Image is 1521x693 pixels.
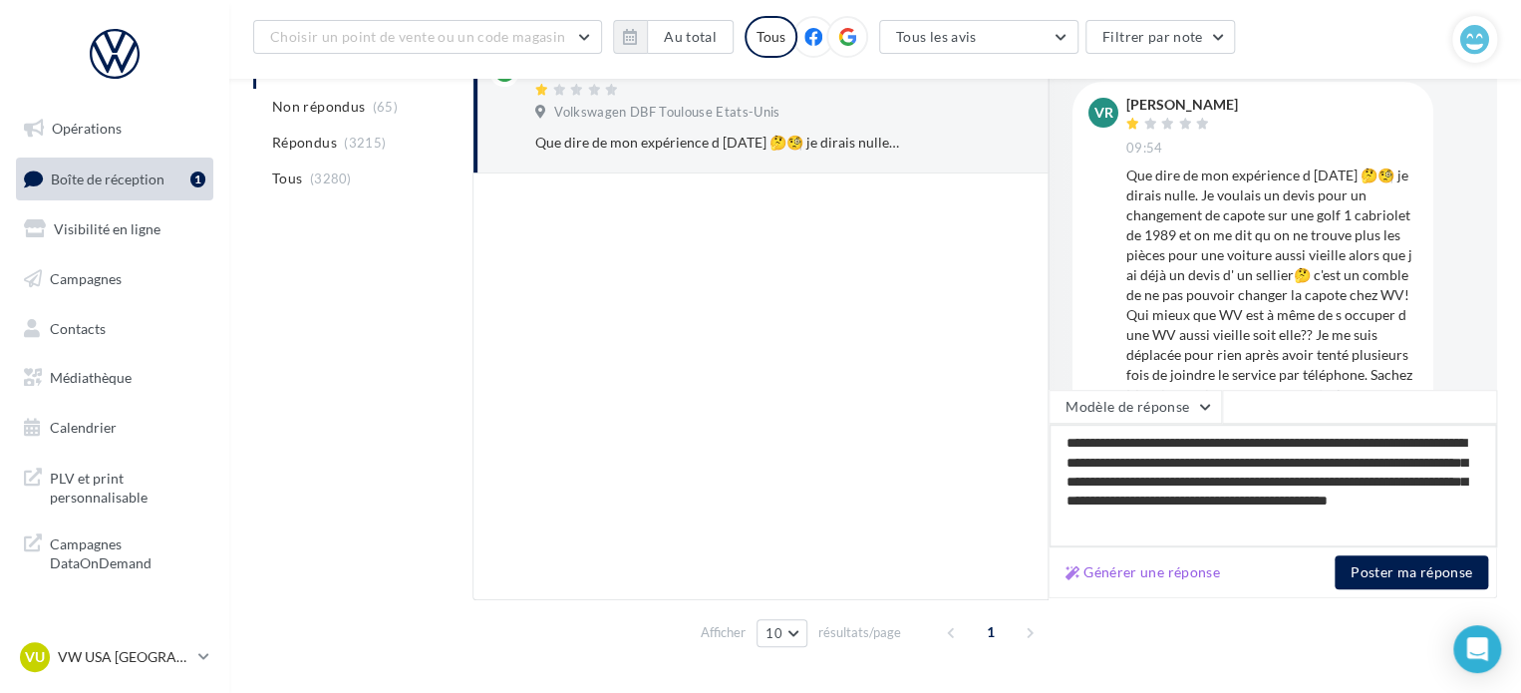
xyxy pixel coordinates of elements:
[1085,20,1236,54] button: Filtrer par note
[16,638,213,676] a: VU VW USA [GEOGRAPHIC_DATA]
[613,20,734,54] button: Au total
[765,625,782,641] span: 10
[535,133,901,153] div: Que dire de mon expérience d [DATE] 🤔🧐 je dirais nulle. Je voulais un devis pour un changement de...
[52,120,122,137] span: Opérations
[25,647,45,667] span: VU
[12,158,217,200] a: Boîte de réception1
[647,20,734,54] button: Au total
[554,104,779,122] span: Volkswagen DBF Toulouse Etats-Unis
[373,99,398,115] span: (65)
[50,270,122,287] span: Campagnes
[757,619,807,647] button: 10
[1094,103,1113,123] span: Vr
[50,419,117,436] span: Calendrier
[12,308,217,350] a: Contacts
[745,16,797,58] div: Tous
[50,369,132,386] span: Médiathèque
[12,407,217,449] a: Calendrier
[54,220,160,237] span: Visibilité en ligne
[272,133,337,153] span: Répondus
[818,623,901,642] span: résultats/page
[50,319,106,336] span: Contacts
[272,97,365,117] span: Non répondus
[12,208,217,250] a: Visibilité en ligne
[1453,625,1501,673] div: Open Intercom Messenger
[879,20,1078,54] button: Tous les avis
[12,457,217,516] a: PLV et print personnalisable
[270,28,565,45] span: Choisir un point de vente ou un code magasin
[51,170,164,186] span: Boîte de réception
[1058,560,1228,584] button: Générer une réponse
[1126,140,1163,158] span: 09:54
[12,357,217,399] a: Médiathèque
[12,522,217,581] a: Campagnes DataOnDemand
[12,108,217,150] a: Opérations
[701,623,746,642] span: Afficher
[344,135,386,151] span: (3215)
[50,465,205,508] span: PLV et print personnalisable
[975,616,1007,648] span: 1
[272,169,302,188] span: Tous
[1049,390,1222,424] button: Modèle de réponse
[896,28,977,45] span: Tous les avis
[1126,98,1238,112] div: [PERSON_NAME]
[310,171,352,186] span: (3280)
[58,647,190,667] p: VW USA [GEOGRAPHIC_DATA]
[1126,166,1417,485] div: Que dire de mon expérience d [DATE] 🤔🧐 je dirais nulle. Je voulais un devis pour un changement de...
[50,530,205,573] span: Campagnes DataOnDemand
[12,258,217,300] a: Campagnes
[190,172,205,187] div: 1
[253,20,602,54] button: Choisir un point de vente ou un code magasin
[1335,555,1488,589] button: Poster ma réponse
